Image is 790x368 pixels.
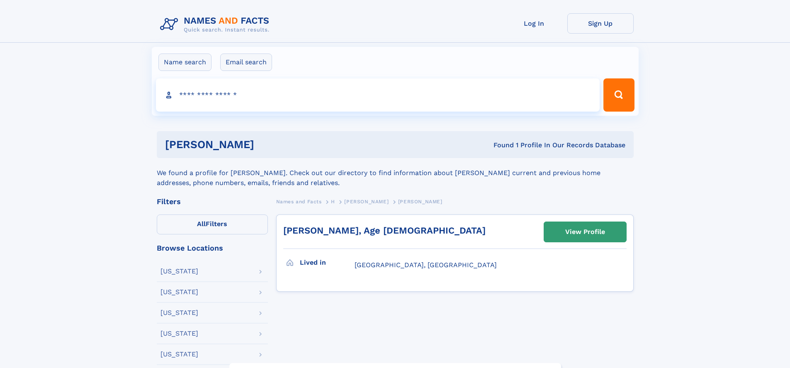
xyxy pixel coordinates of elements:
span: [PERSON_NAME] [398,199,442,205]
h3: Lived in [300,256,355,270]
div: Filters [157,198,268,205]
a: Sign Up [567,13,634,34]
img: Logo Names and Facts [157,13,276,36]
span: [GEOGRAPHIC_DATA], [GEOGRAPHIC_DATA] [355,261,497,269]
span: [PERSON_NAME] [344,199,389,205]
button: Search Button [603,78,634,112]
div: [US_STATE] [160,289,198,295]
div: View Profile [565,222,605,241]
h1: [PERSON_NAME] [165,139,374,150]
div: [US_STATE] [160,330,198,337]
div: Found 1 Profile In Our Records Database [374,141,625,150]
span: H [331,199,335,205]
input: search input [156,78,600,112]
div: [US_STATE] [160,310,198,316]
div: [US_STATE] [160,351,198,358]
a: [PERSON_NAME] [344,196,389,207]
label: Email search [220,54,272,71]
span: All [197,220,206,228]
div: Browse Locations [157,244,268,252]
div: [US_STATE] [160,268,198,275]
label: Name search [158,54,211,71]
a: View Profile [544,222,626,242]
a: [PERSON_NAME], Age [DEMOGRAPHIC_DATA] [283,225,486,236]
label: Filters [157,214,268,234]
div: We found a profile for [PERSON_NAME]. Check out our directory to find information about [PERSON_N... [157,158,634,188]
a: H [331,196,335,207]
a: Names and Facts [276,196,322,207]
a: Log In [501,13,567,34]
